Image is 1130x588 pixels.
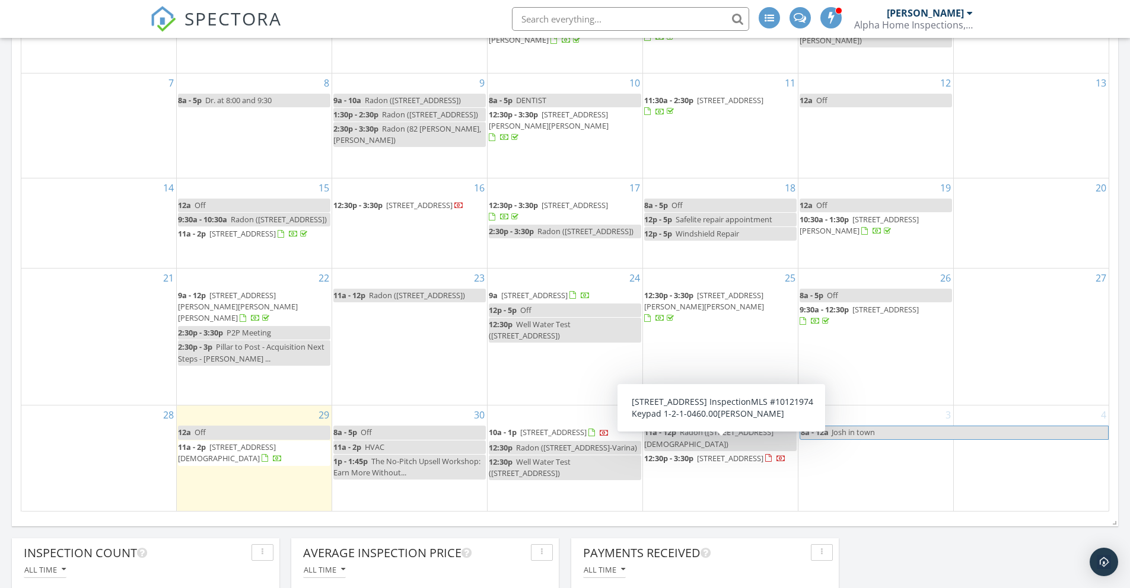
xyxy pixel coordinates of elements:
[953,405,1109,511] td: Go to October 4, 2025
[782,178,798,197] a: Go to September 18, 2025
[21,73,177,178] td: Go to September 7, 2025
[583,544,806,562] div: Payments Received
[642,73,798,178] td: Go to September 11, 2025
[178,290,298,323] a: 9a - 12p [STREET_ADDRESS][PERSON_NAME][PERSON_NAME][PERSON_NAME]
[333,109,378,120] span: 1:30p - 2:30p
[489,319,513,330] span: 12:30p
[501,290,568,301] span: [STREET_ADDRESS]
[231,214,327,225] span: Radon ([STREET_ADDRESS])
[832,427,875,437] span: Josh in town
[516,442,637,453] span: Radon ([STREET_ADDRESS]-Varina)
[489,290,590,301] a: 9a [STREET_ADDRESS]
[489,290,498,301] span: 9a
[671,200,683,210] span: Off
[644,427,676,437] span: 11a - 12p
[632,405,642,424] a: Go to October 1, 2025
[333,442,361,452] span: 11a - 2p
[488,178,643,268] td: Go to September 17, 2025
[21,178,177,268] td: Go to September 14, 2025
[1099,405,1109,424] a: Go to October 4, 2025
[489,305,517,315] span: 12p - 5p
[816,200,827,210] span: Off
[798,178,953,268] td: Go to September 19, 2025
[304,565,345,574] div: All time
[489,226,534,237] span: 2:30p - 3:30p
[209,228,276,239] span: [STREET_ADDRESS]
[516,95,546,106] span: DENTIST
[644,289,797,326] a: 12:30p - 3:30p [STREET_ADDRESS][PERSON_NAME][PERSON_NAME]
[676,228,739,239] span: Windshield Repair
[644,290,764,312] span: [STREET_ADDRESS][PERSON_NAME][PERSON_NAME]
[800,200,813,210] span: 12a
[583,562,626,578] button: All time
[642,178,798,268] td: Go to September 18, 2025
[788,405,798,424] a: Go to October 2, 2025
[382,109,478,120] span: Radon ([STREET_ADDRESS])
[489,109,609,142] a: 12:30p - 3:30p [STREET_ADDRESS][PERSON_NAME][PERSON_NAME]
[24,562,66,578] button: All time
[472,178,487,197] a: Go to September 16, 2025
[644,228,672,239] span: 12p - 5p
[644,200,668,210] span: 8a - 5p
[333,123,378,134] span: 2:30p - 3:30p
[1093,178,1109,197] a: Go to September 20, 2025
[178,440,330,466] a: 11a - 2p [STREET_ADDRESS][DEMOGRAPHIC_DATA]
[537,226,634,237] span: Radon ([STREET_ADDRESS])
[542,200,608,210] span: [STREET_ADDRESS]
[178,427,191,437] span: 12a
[177,268,332,405] td: Go to September 22, 2025
[489,426,641,440] a: 10a - 1p [STREET_ADDRESS]
[332,178,488,268] td: Go to September 16, 2025
[178,290,298,323] span: [STREET_ADDRESS][PERSON_NAME][PERSON_NAME][PERSON_NAME]
[938,178,953,197] a: Go to September 19, 2025
[512,7,749,31] input: Search everything...
[332,268,488,405] td: Go to September 23, 2025
[488,268,643,405] td: Go to September 24, 2025
[644,94,797,119] a: 11:30a - 2:30p [STREET_ADDRESS]
[827,290,838,301] span: Off
[697,453,763,464] span: [STREET_ADDRESS]
[489,109,538,120] span: 12:30p - 3:30p
[178,442,276,464] span: [STREET_ADDRESS][DEMOGRAPHIC_DATA]
[489,427,609,437] a: 10a - 1p [STREET_ADDRESS]
[178,289,330,326] a: 9a - 12p [STREET_ADDRESS][PERSON_NAME][PERSON_NAME][PERSON_NAME]
[642,405,798,511] td: Go to October 2, 2025
[800,95,813,106] span: 12a
[178,95,202,106] span: 8a - 5p
[369,290,465,301] span: Radon ([STREET_ADDRESS])
[800,304,849,315] span: 9:30a - 12:30p
[854,19,973,31] div: Alpha Home Inspections, LLC
[800,426,829,439] span: 8a - 12a
[316,405,332,424] a: Go to September 29, 2025
[332,405,488,511] td: Go to September 30, 2025
[322,73,332,92] a: Go to September 8, 2025
[333,456,480,478] span: The No-Pitch Upsell Workshop: Earn More Without...
[150,6,176,32] img: The Best Home Inspection Software - Spectora
[953,268,1109,405] td: Go to September 27, 2025
[800,214,919,236] a: 10:30a - 1:30p [STREET_ADDRESS][PERSON_NAME]
[205,95,272,106] span: Dr. at 8:00 and 9:30
[178,290,206,301] span: 9a - 12p
[489,199,641,224] a: 12:30p - 3:30p [STREET_ADDRESS]
[644,290,764,323] a: 12:30p - 3:30p [STREET_ADDRESS][PERSON_NAME][PERSON_NAME]
[472,269,487,287] a: Go to September 23, 2025
[800,214,919,236] span: [STREET_ADDRESS][PERSON_NAME]
[472,405,487,424] a: Go to September 30, 2025
[644,452,797,466] a: 12:30p - 3:30p [STREET_ADDRESS]
[177,73,332,178] td: Go to September 8, 2025
[178,200,191,210] span: 12a
[333,456,368,466] span: 1p - 1:45p
[150,16,282,41] a: SPECTORA
[365,442,384,452] span: HVAC
[697,95,763,106] span: [STREET_ADDRESS]
[489,109,609,131] span: [STREET_ADDRESS][PERSON_NAME][PERSON_NAME]
[938,73,953,92] a: Go to September 12, 2025
[642,268,798,405] td: Go to September 25, 2025
[489,442,513,453] span: 12:30p
[798,73,953,178] td: Go to September 12, 2025
[488,73,643,178] td: Go to September 10, 2025
[178,228,206,239] span: 11a - 2p
[800,213,952,238] a: 10:30a - 1:30p [STREET_ADDRESS][PERSON_NAME]
[227,327,271,338] span: P2P Meeting
[627,73,642,92] a: Go to September 10, 2025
